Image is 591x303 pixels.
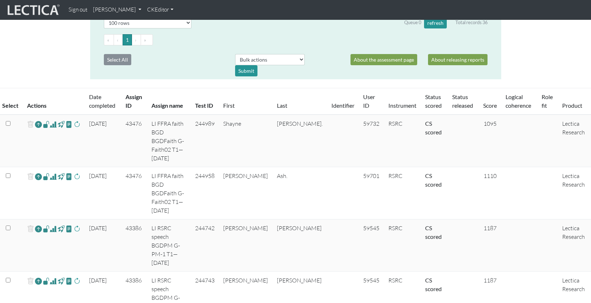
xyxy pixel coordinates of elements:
td: 244989 [191,115,219,167]
a: About the assessment page [350,54,417,65]
a: Completed = assessment has been completed; CS scored = assessment has been CLAS scored; LS scored... [425,172,442,188]
div: Submit [235,65,257,76]
a: Identifier [331,102,354,109]
span: delete [27,276,34,286]
span: view [58,277,65,285]
a: Reopen [35,119,42,130]
td: LI RSRC speech BGDPM G-PM-1 T1—[DATE] [147,219,191,272]
span: view [58,120,65,128]
span: 1095 [484,120,497,127]
a: Date completed [89,93,115,109]
a: Logical coherence [506,93,531,109]
td: RSRC [384,115,421,167]
th: Actions [23,88,85,115]
span: delete [27,224,34,234]
span: view [43,172,50,181]
span: view [66,224,72,233]
a: Reopen [35,276,42,286]
span: rescore [74,172,80,181]
td: Lectica Research [558,167,591,219]
td: [PERSON_NAME] [219,167,273,219]
td: 43476 [121,115,147,167]
a: Last [277,102,287,109]
button: Go to page 1 [123,34,132,45]
a: Completed = assessment has been completed; CS scored = assessment has been CLAS scored; LS scored... [425,120,442,135]
span: view [58,224,65,233]
td: Ash. [273,167,327,219]
a: User ID [363,93,375,109]
td: [PERSON_NAME] [219,219,273,272]
span: rescore [74,277,80,285]
td: [PERSON_NAME]. [273,115,327,167]
span: 1187 [484,224,497,232]
a: Reopen [35,224,42,234]
a: Status released [452,93,473,109]
td: 244958 [191,167,219,219]
span: Analyst score [50,277,57,285]
td: 43476 [121,167,147,219]
span: view [66,172,72,181]
td: LI FFRA faith BGD BGDFaith G-Faith02 T1—[DATE] [147,115,191,167]
td: [DATE] [85,219,121,272]
td: 244742 [191,219,219,272]
span: delete [27,119,34,130]
a: Score [483,102,497,109]
span: view [43,120,50,128]
ul: Pagination [104,34,488,45]
span: 1110 [484,172,497,179]
a: Reopen [35,171,42,182]
td: [DATE] [85,115,121,167]
td: RSRC [384,167,421,219]
a: Instrument [388,102,416,109]
th: Test ID [191,88,219,115]
span: view [66,277,72,285]
td: Lectica Research [558,219,591,272]
a: Status scored [425,93,442,109]
td: 59732 [359,115,384,167]
a: Completed = assessment has been completed; CS scored = assessment has been CLAS scored; LS scored... [425,224,442,240]
img: lecticalive [6,3,60,17]
td: LI FFRA faith BGD BGDFaith G-Faith02 T1—[DATE] [147,167,191,219]
td: [DATE] [85,167,121,219]
span: view [58,172,65,181]
a: First [223,102,235,109]
th: Assign name [147,88,191,115]
span: Analyst score [50,172,57,181]
a: CKEditor [144,3,176,17]
td: 43386 [121,219,147,272]
span: rescore [74,224,80,233]
span: view [43,277,50,285]
span: view [43,224,50,233]
td: 59701 [359,167,384,219]
a: Sign out [66,3,90,17]
td: Lectica Research [558,115,591,167]
td: RSRC [384,219,421,272]
span: Analyst score [50,224,57,233]
a: About releasing reports [428,54,488,65]
td: [PERSON_NAME] [273,219,327,272]
span: view [66,120,72,128]
a: [PERSON_NAME] [90,3,144,17]
a: Role fit [542,93,553,109]
a: Completed = assessment has been completed; CS scored = assessment has been CLAS scored; LS scored... [425,277,442,292]
span: delete [27,171,34,182]
button: refresh [424,17,447,28]
span: rescore [74,120,80,129]
th: Assign ID [121,88,147,115]
span: Analyst score [50,120,57,129]
a: Product [562,102,582,109]
button: Select All [104,54,131,65]
div: Queue 0 Total records 36 [404,17,488,28]
span: 1187 [484,277,497,284]
td: 59545 [359,219,384,272]
td: Shayne [219,115,273,167]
